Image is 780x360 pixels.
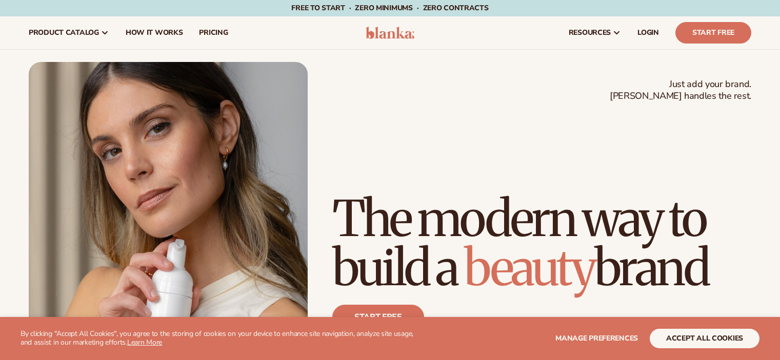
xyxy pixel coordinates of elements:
[650,329,759,348] button: accept all cookies
[29,29,99,37] span: product catalog
[555,329,638,348] button: Manage preferences
[191,16,236,49] a: pricing
[561,16,629,49] a: resources
[629,16,667,49] a: LOGIN
[21,16,117,49] a: product catalog
[199,29,228,37] span: pricing
[555,333,638,343] span: Manage preferences
[127,337,162,347] a: Learn More
[610,78,751,102] span: Just add your brand. [PERSON_NAME] handles the rest.
[675,22,751,44] a: Start Free
[332,305,424,329] a: Start free
[637,29,659,37] span: LOGIN
[366,27,414,39] img: logo
[291,3,488,13] span: Free to start · ZERO minimums · ZERO contracts
[117,16,191,49] a: How It Works
[21,330,425,347] p: By clicking "Accept All Cookies", you agree to the storing of cookies on your device to enhance s...
[126,29,183,37] span: How It Works
[569,29,611,37] span: resources
[332,194,751,292] h1: The modern way to build a brand
[464,237,594,299] span: beauty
